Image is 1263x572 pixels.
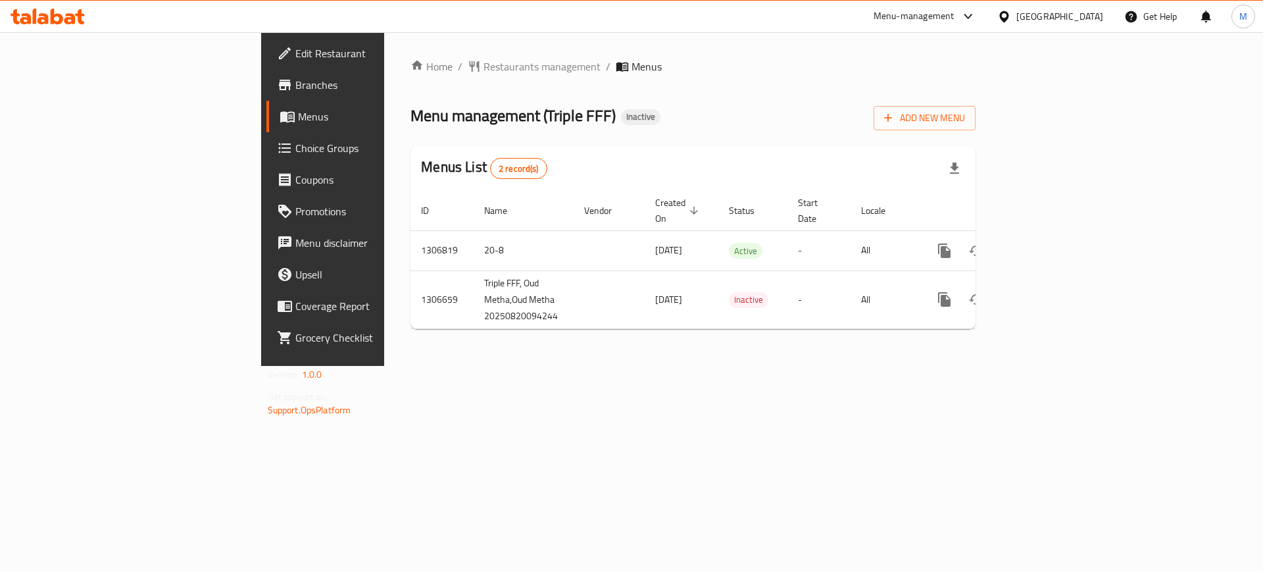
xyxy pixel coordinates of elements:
[474,230,574,271] td: 20-8
[268,402,351,419] a: Support.OpsPlatform
[295,140,462,156] span: Choice Groups
[295,45,462,61] span: Edit Restaurant
[266,195,472,227] a: Promotions
[295,235,462,251] span: Menu disclaimer
[1016,9,1103,24] div: [GEOGRAPHIC_DATA]
[490,158,547,179] div: Total records count
[295,203,462,219] span: Promotions
[266,101,472,132] a: Menus
[729,244,762,259] span: Active
[266,132,472,164] a: Choice Groups
[295,298,462,314] span: Coverage Report
[1239,9,1247,24] span: M
[295,267,462,282] span: Upsell
[302,366,322,383] span: 1.0.0
[929,284,960,315] button: more
[266,69,472,101] a: Branches
[268,388,328,405] span: Get support on:
[266,164,472,195] a: Coupons
[787,271,851,328] td: -
[655,242,682,259] span: [DATE]
[266,290,472,322] a: Coverage Report
[929,235,960,267] button: more
[787,230,851,271] td: -
[484,203,524,219] span: Name
[729,203,772,219] span: Status
[851,271,918,328] td: All
[960,235,992,267] button: Change Status
[631,59,662,74] span: Menus
[851,230,918,271] td: All
[584,203,629,219] span: Vendor
[918,191,1066,231] th: Actions
[421,203,446,219] span: ID
[621,109,660,125] div: Inactive
[960,284,992,315] button: Change Status
[410,101,616,130] span: Menu management ( Triple FFF )
[621,111,660,122] span: Inactive
[266,322,472,353] a: Grocery Checklist
[266,259,472,290] a: Upsell
[266,227,472,259] a: Menu disclaimer
[295,330,462,346] span: Grocery Checklist
[655,195,703,226] span: Created On
[266,38,472,69] a: Edit Restaurant
[268,366,300,383] span: Version:
[295,77,462,93] span: Branches
[468,59,601,74] a: Restaurants management
[861,203,903,219] span: Locale
[298,109,462,124] span: Menus
[483,59,601,74] span: Restaurants management
[606,59,610,74] li: /
[874,9,954,24] div: Menu-management
[729,292,768,308] div: Inactive
[474,271,574,328] td: Triple FFF, Oud Metha,Oud Metha 20250820094244
[729,292,768,307] span: Inactive
[410,191,1066,329] table: enhanced table
[939,153,970,184] div: Export file
[655,291,682,308] span: [DATE]
[884,110,965,126] span: Add New Menu
[295,172,462,188] span: Coupons
[421,157,547,179] h2: Menus List
[491,163,547,175] span: 2 record(s)
[874,106,976,130] button: Add New Menu
[410,59,976,74] nav: breadcrumb
[798,195,835,226] span: Start Date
